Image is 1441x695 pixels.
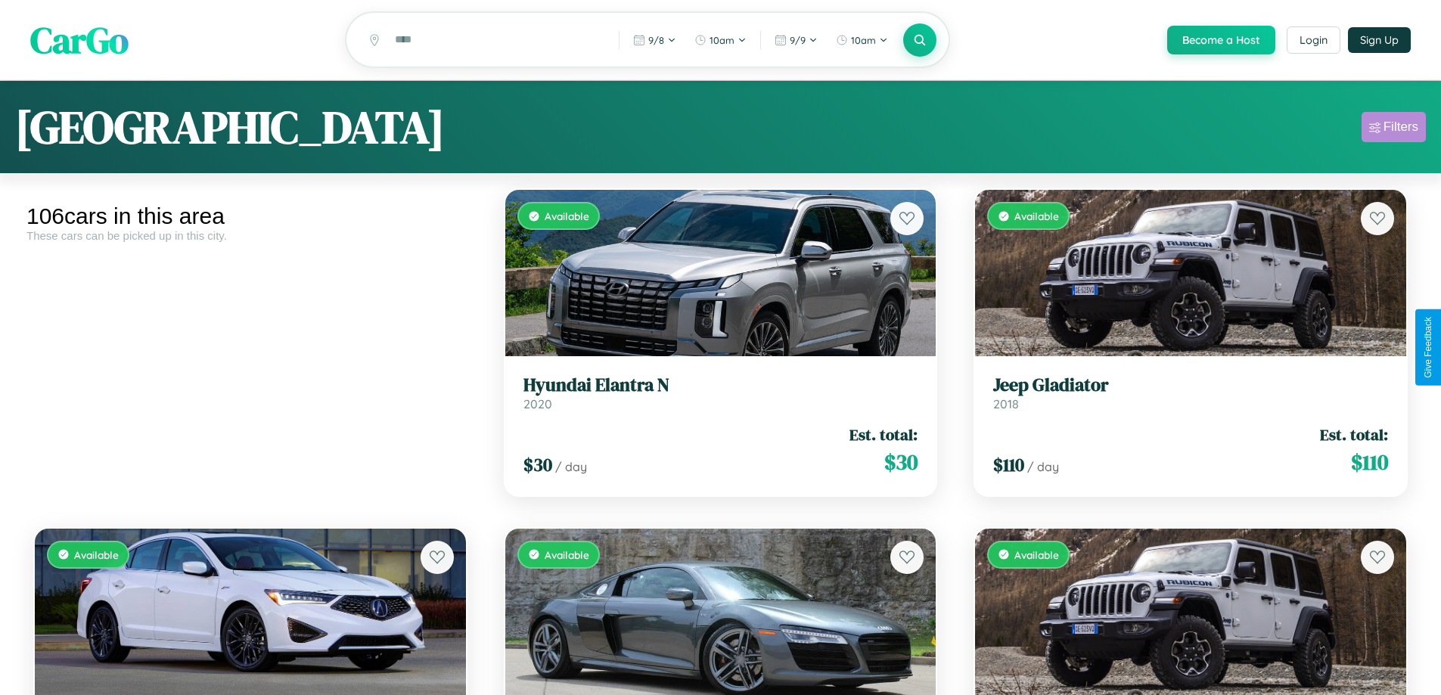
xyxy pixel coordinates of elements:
span: CarGo [30,15,129,65]
div: These cars can be picked up in this city. [26,229,474,242]
span: Available [545,548,589,561]
button: Become a Host [1167,26,1275,54]
span: Est. total: [1320,424,1388,445]
a: Jeep Gladiator2018 [993,374,1388,411]
div: 106 cars in this area [26,203,474,229]
span: / day [1027,459,1059,474]
span: / day [555,459,587,474]
h1: [GEOGRAPHIC_DATA] [15,96,445,158]
span: 2018 [993,396,1019,411]
h3: Hyundai Elantra N [523,374,918,396]
button: 10am [687,28,754,52]
button: 9/8 [626,28,684,52]
button: 10am [828,28,896,52]
span: 10am [710,34,734,46]
button: Login [1287,26,1340,54]
span: 2020 [523,396,552,411]
div: Give Feedback [1423,317,1433,378]
span: 10am [851,34,876,46]
span: $ 30 [523,452,552,477]
button: Filters [1362,112,1426,142]
span: Available [74,548,119,561]
span: $ 30 [884,447,918,477]
span: Available [1014,548,1059,561]
div: Filters [1384,119,1418,135]
span: 9 / 9 [790,34,806,46]
h3: Jeep Gladiator [993,374,1388,396]
span: Available [545,209,589,222]
span: $ 110 [993,452,1024,477]
span: Available [1014,209,1059,222]
button: Sign Up [1348,27,1411,53]
span: Est. total: [849,424,918,445]
a: Hyundai Elantra N2020 [523,374,918,411]
span: $ 110 [1351,447,1388,477]
button: 9/9 [767,28,825,52]
span: 9 / 8 [648,34,664,46]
